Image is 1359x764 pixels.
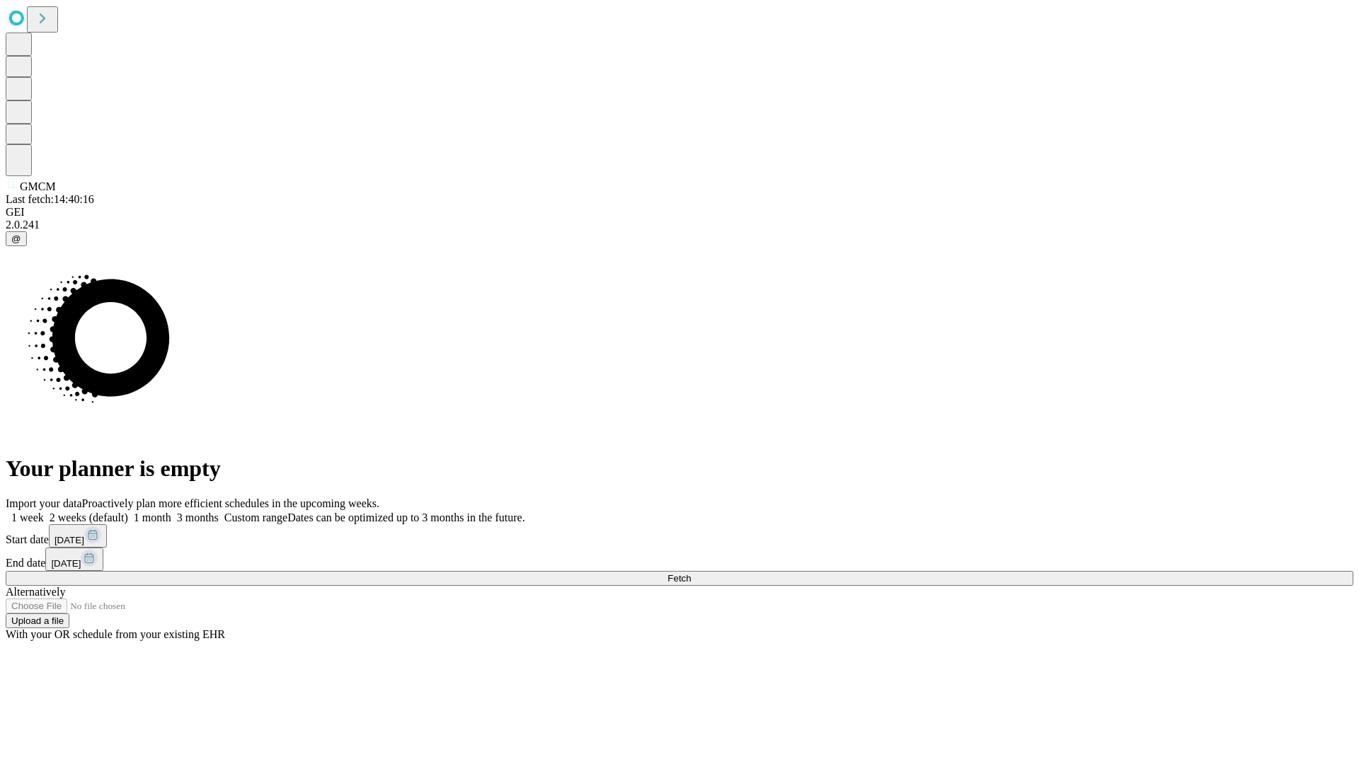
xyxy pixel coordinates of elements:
[6,231,27,246] button: @
[134,511,171,523] span: 1 month
[224,511,287,523] span: Custom range
[51,558,81,569] span: [DATE]
[11,233,21,244] span: @
[6,613,69,628] button: Upload a file
[6,219,1353,231] div: 2.0.241
[11,511,44,523] span: 1 week
[20,180,56,192] span: GMCM
[287,511,524,523] span: Dates can be optimized up to 3 months in the future.
[49,524,107,548] button: [DATE]
[6,193,94,205] span: Last fetch: 14:40:16
[6,628,225,640] span: With your OR schedule from your existing EHR
[6,571,1353,586] button: Fetch
[82,497,379,509] span: Proactively plan more efficient schedules in the upcoming weeks.
[55,535,84,545] span: [DATE]
[6,586,65,598] span: Alternatively
[6,456,1353,482] h1: Your planner is empty
[667,573,691,584] span: Fetch
[6,524,1353,548] div: Start date
[50,511,128,523] span: 2 weeks (default)
[6,548,1353,571] div: End date
[45,548,103,571] button: [DATE]
[6,206,1353,219] div: GEI
[177,511,219,523] span: 3 months
[6,497,82,509] span: Import your data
